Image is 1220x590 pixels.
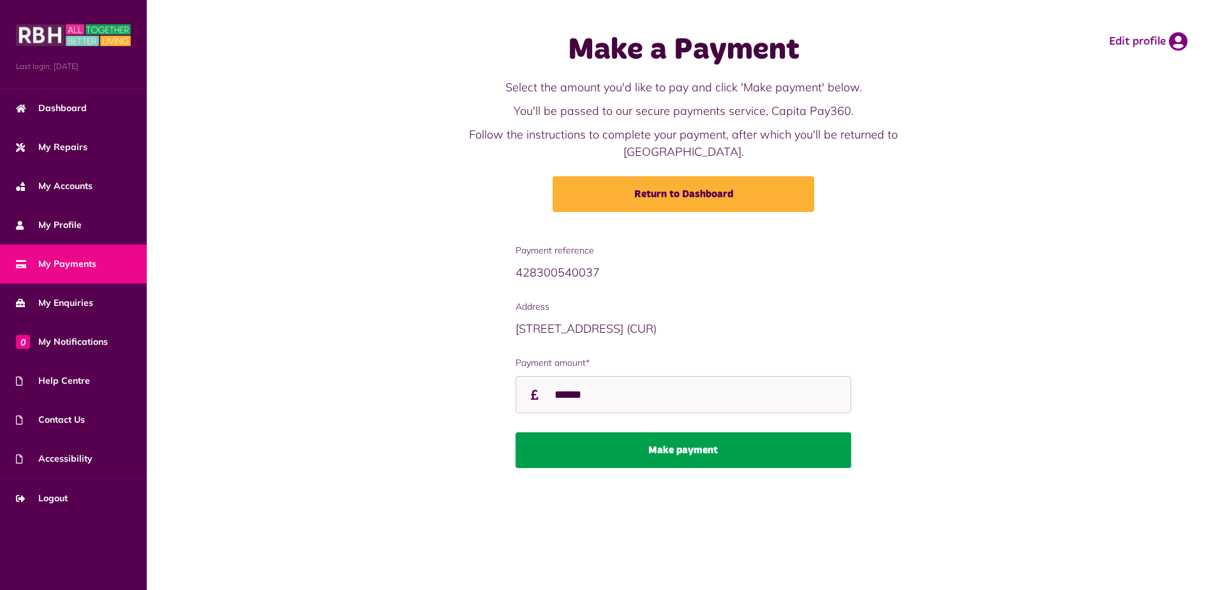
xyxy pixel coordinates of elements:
[516,321,657,336] span: [STREET_ADDRESS] (CUR)
[516,300,852,314] span: Address
[16,140,87,154] span: My Repairs
[16,179,93,193] span: My Accounts
[428,79,939,96] p: Select the amount you'd like to pay and click 'Make payment' below.
[16,413,85,427] span: Contact Us
[16,102,87,115] span: Dashboard
[428,32,939,69] h1: Make a Payment
[516,356,852,370] label: Payment amount*
[16,257,96,271] span: My Payments
[1109,32,1187,51] a: Edit profile
[16,61,131,72] span: Last login: [DATE]
[16,374,90,388] span: Help Centre
[428,126,939,160] p: Follow the instructions to complete your payment, after which you'll be returned to [GEOGRAPHIC_D...
[428,102,939,119] p: You'll be passed to our secure payments service, Capita Pay360.
[16,452,93,465] span: Accessibility
[16,22,131,48] img: MyRBH
[16,218,82,232] span: My Profile
[516,265,600,280] span: 428300540037
[16,335,108,349] span: My Notifications
[16,492,68,505] span: Logout
[16,296,93,310] span: My Enquiries
[516,244,852,257] span: Payment reference
[16,335,30,349] span: 0
[516,432,852,468] button: Make payment
[553,176,814,212] a: Return to Dashboard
